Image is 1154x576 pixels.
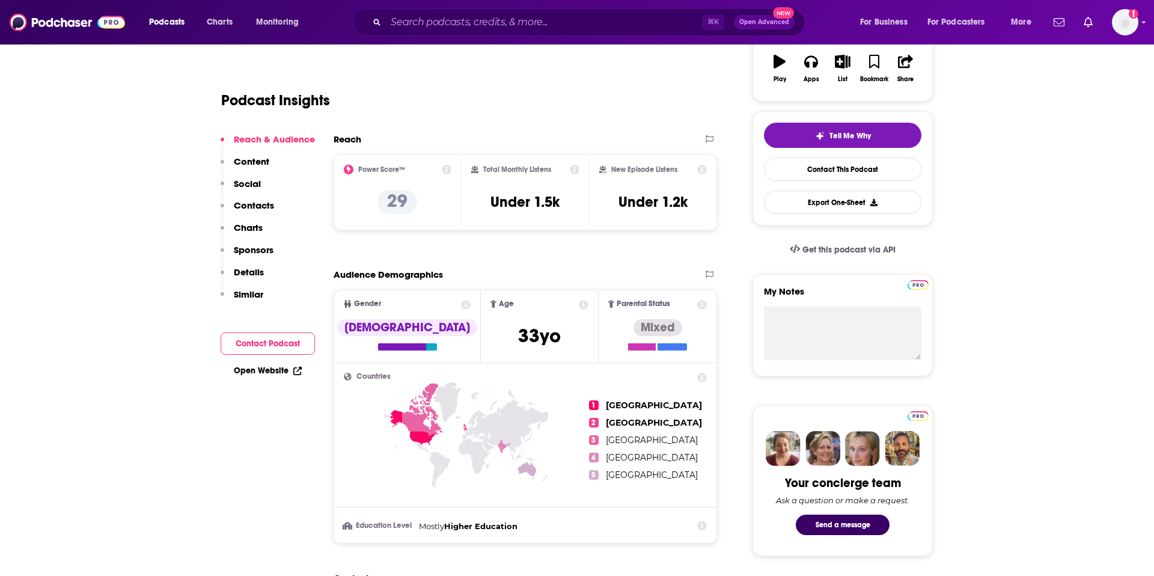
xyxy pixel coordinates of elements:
svg: Add a profile image [1129,9,1138,19]
span: 33 yo [518,324,561,348]
label: My Notes [764,286,921,307]
img: Podchaser - Follow, Share and Rate Podcasts [10,11,125,34]
input: Search podcasts, credits, & more... [386,13,702,32]
button: Social [221,178,261,200]
span: For Podcasters [927,14,985,31]
img: Barbara Profile [805,431,840,466]
button: open menu [920,13,1003,32]
span: Podcasts [149,14,185,31]
img: Sydney Profile [766,431,801,466]
img: Podchaser Pro [908,280,929,290]
p: Contacts [234,200,274,211]
img: Jules Profile [845,431,880,466]
div: List [838,76,847,83]
button: Contact Podcast [221,332,315,355]
button: Play [764,47,795,90]
h2: Power Score™ [358,165,405,174]
span: Get this podcast via API [802,245,896,255]
span: 3 [589,435,599,445]
div: Apps [804,76,819,83]
span: 2 [589,418,599,427]
span: Charts [207,14,233,31]
span: Tell Me Why [829,131,871,141]
div: Your concierge team [785,476,901,491]
a: Show notifications dropdown [1079,12,1098,32]
p: Social [234,178,261,189]
img: User Profile [1112,9,1138,35]
button: Send a message [796,515,890,535]
span: 1 [589,400,599,410]
span: Monitoring [256,14,299,31]
h1: Podcast Insights [221,91,330,109]
div: Play [774,76,786,83]
p: Sponsors [234,244,273,256]
button: open menu [141,13,200,32]
a: Pro website [908,278,929,290]
button: Share [890,47,921,90]
a: Charts [199,13,240,32]
span: Mostly [419,521,444,531]
span: 5 [589,470,599,480]
span: For Business [860,14,908,31]
span: Countries [356,373,391,381]
span: [GEOGRAPHIC_DATA] [606,470,698,480]
img: Jon Profile [885,431,920,466]
span: Logged in as mbagnulo [1112,9,1138,35]
button: Content [221,156,269,178]
button: Bookmark [858,47,890,90]
button: Similar [221,289,263,311]
img: tell me why sparkle [815,131,825,141]
div: Search podcasts, credits, & more... [364,8,816,36]
p: Charts [234,222,263,233]
span: Parental Status [617,300,670,308]
span: [GEOGRAPHIC_DATA] [606,417,702,428]
span: Gender [354,300,381,308]
h2: New Episode Listens [611,165,677,174]
button: Sponsors [221,244,273,266]
div: Ask a question or make a request. [776,495,909,505]
a: Get this podcast via API [780,235,905,265]
span: [GEOGRAPHIC_DATA] [606,400,702,411]
a: Show notifications dropdown [1049,12,1069,32]
img: Podchaser Pro [908,411,929,421]
span: More [1011,14,1031,31]
a: Pro website [908,409,929,421]
button: Show profile menu [1112,9,1138,35]
button: Open AdvancedNew [734,15,795,29]
p: 29 [377,190,417,214]
p: Similar [234,289,263,300]
span: [GEOGRAPHIC_DATA] [606,452,698,463]
a: Contact This Podcast [764,158,921,181]
div: [DEMOGRAPHIC_DATA] [337,319,477,336]
span: New [773,7,795,19]
div: Bookmark [860,76,888,83]
h2: Reach [334,133,361,145]
button: Export One-Sheet [764,191,921,214]
button: Reach & Audience [221,133,315,156]
div: Mixed [633,319,682,336]
h2: Audience Demographics [334,269,443,280]
span: 4 [589,453,599,462]
button: Details [221,266,264,289]
h3: Education Level [344,522,414,530]
span: ⌘ K [702,14,724,30]
button: Contacts [221,200,274,222]
button: open menu [248,13,314,32]
p: Content [234,156,269,167]
span: Higher Education [444,521,517,531]
div: Share [897,76,914,83]
p: Details [234,266,264,278]
button: Apps [795,47,826,90]
span: [GEOGRAPHIC_DATA] [606,435,698,446]
h3: Under 1.5k [490,193,560,211]
h3: Under 1.2k [618,193,688,211]
button: Charts [221,222,263,244]
button: tell me why sparkleTell Me Why [764,123,921,148]
a: Open Website [234,366,302,376]
button: open menu [1003,13,1046,32]
span: Age [499,300,514,308]
button: List [827,47,858,90]
p: Reach & Audience [234,133,315,145]
h2: Total Monthly Listens [483,165,551,174]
